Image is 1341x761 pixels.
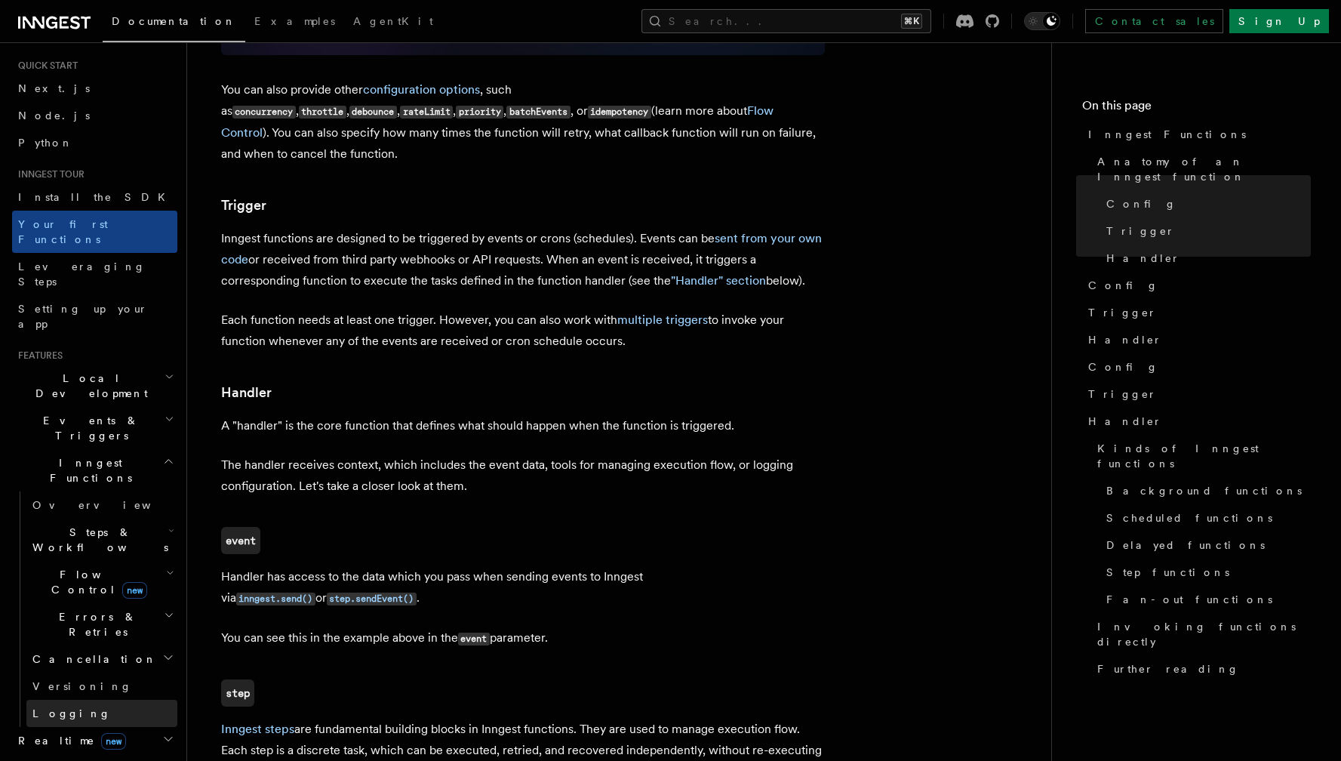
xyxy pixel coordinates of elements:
[12,253,177,295] a: Leveraging Steps
[32,499,188,511] span: Overview
[1106,592,1272,607] span: Fan-out functions
[12,727,177,754] button: Realtimenew
[221,415,825,436] p: A "handler" is the core function that defines what should happen when the function is triggered.
[221,527,260,554] a: event
[1091,613,1311,655] a: Invoking functions directly
[1088,387,1157,402] span: Trigger
[1088,359,1158,374] span: Config
[1085,9,1223,33] a: Contact sales
[12,407,177,449] button: Events & Triggers
[1106,483,1302,498] span: Background functions
[1106,251,1180,266] span: Handler
[221,679,254,707] a: step
[221,228,825,291] p: Inngest functions are designed to be triggered by events or crons (schedules). Events can be or r...
[1088,332,1162,347] span: Handler
[245,5,344,41] a: Examples
[353,15,433,27] span: AgentKit
[1091,655,1311,682] a: Further reading
[1088,305,1157,320] span: Trigger
[221,454,825,497] p: The handler receives context, which includes the event data, tools for managing execution flow, o...
[1082,380,1311,408] a: Trigger
[221,382,272,403] a: Handler
[1091,435,1311,477] a: Kinds of Inngest functions
[26,700,177,727] a: Logging
[1100,217,1311,245] a: Trigger
[1097,154,1311,184] span: Anatomy of an Inngest function
[12,365,177,407] button: Local Development
[363,82,480,97] a: configuration options
[12,449,177,491] button: Inngest Functions
[349,106,397,119] code: debounce
[1082,408,1311,435] a: Handler
[641,9,931,33] button: Search...⌘K
[458,633,490,645] code: event
[26,561,177,603] button: Flow Controlnew
[456,106,503,119] code: priority
[1082,353,1311,380] a: Config
[12,183,177,211] a: Install the SDK
[1082,97,1311,121] h4: On this page
[344,5,442,41] a: AgentKit
[1100,559,1311,586] a: Step functions
[1106,565,1229,580] span: Step functions
[327,590,417,605] a: step.sendEvent()
[232,106,296,119] code: concurrency
[12,168,85,180] span: Inngest tour
[1100,477,1311,504] a: Background functions
[18,218,108,245] span: Your first Functions
[1024,12,1060,30] button: Toggle dark mode
[1106,510,1272,525] span: Scheduled functions
[327,593,417,605] code: step.sendEvent()
[18,137,73,149] span: Python
[18,191,174,203] span: Install the SDK
[1229,9,1329,33] a: Sign Up
[1100,190,1311,217] a: Config
[112,15,236,27] span: Documentation
[26,567,166,597] span: Flow Control
[18,109,90,122] span: Node.js
[221,79,825,165] p: You can also provide other , such as , , , , , , or (learn more about ). You can also specify how...
[1088,278,1158,293] span: Config
[26,652,157,667] span: Cancellation
[671,273,766,288] a: "Handler" section
[12,350,63,362] span: Features
[588,106,651,119] code: idempotency
[221,310,825,352] p: Each function needs at least one trigger. However, you can also work with to invoke your function...
[236,590,315,605] a: inngest.send()
[18,303,148,330] span: Setting up your app
[12,60,78,72] span: Quick start
[26,645,177,673] button: Cancellation
[1091,148,1311,190] a: Anatomy of an Inngest function
[221,103,774,140] a: Flow Control
[12,129,177,156] a: Python
[1082,326,1311,353] a: Handler
[26,673,177,700] a: Versioning
[1082,299,1311,326] a: Trigger
[1100,504,1311,531] a: Scheduled functions
[506,106,570,119] code: batchEvents
[1106,223,1175,239] span: Trigger
[12,211,177,253] a: Your first Functions
[12,491,177,727] div: Inngest Functions
[26,491,177,519] a: Overview
[101,733,126,750] span: new
[1088,414,1162,429] span: Handler
[12,102,177,129] a: Node.js
[254,15,335,27] span: Examples
[1088,127,1246,142] span: Inngest Functions
[1097,661,1239,676] span: Further reading
[400,106,453,119] code: rateLimit
[1097,441,1311,471] span: Kinds of Inngest functions
[12,455,163,485] span: Inngest Functions
[12,733,126,748] span: Realtime
[1100,531,1311,559] a: Delayed functions
[12,413,165,443] span: Events & Triggers
[1100,245,1311,272] a: Handler
[221,566,825,609] p: Handler has access to the data which you pass when sending events to Inngest via or .
[221,231,822,267] a: sent from your own code
[18,260,146,288] span: Leveraging Steps
[103,5,245,42] a: Documentation
[1082,272,1311,299] a: Config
